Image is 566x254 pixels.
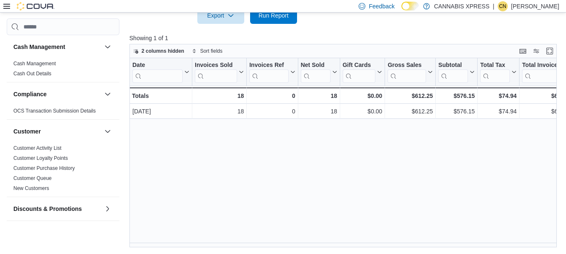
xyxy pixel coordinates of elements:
[13,90,47,99] h3: Compliance
[132,62,183,83] div: Date
[103,42,113,52] button: Cash Management
[129,34,561,42] p: Showing 1 of 1
[493,1,494,11] p: |
[343,107,383,117] div: $0.00
[195,91,244,101] div: 18
[13,156,68,162] a: Customer Loyalty Points
[522,62,566,69] div: Total Invoiced
[13,186,49,192] a: New Customers
[518,46,528,56] button: Keyboard shortcuts
[342,62,375,69] div: Gift Cards
[388,62,433,83] button: Gross Sales
[13,205,82,213] h3: Discounts & Promotions
[13,90,101,99] button: Compliance
[130,46,188,56] button: 2 columns hidden
[13,128,41,136] h3: Customer
[249,62,295,83] button: Invoices Ref
[300,62,337,83] button: Net Sold
[189,46,226,56] button: Sort fields
[531,46,541,56] button: Display options
[438,62,468,83] div: Subtotal
[301,107,337,117] div: 18
[545,46,555,56] button: Enter fullscreen
[132,107,189,117] div: [DATE]
[7,144,119,197] div: Customer
[388,91,433,101] div: $612.25
[13,185,49,192] span: New Customers
[480,91,517,101] div: $74.94
[132,91,189,101] div: Totals
[197,7,244,24] button: Export
[103,90,113,100] button: Compliance
[480,62,517,83] button: Total Tax
[142,48,184,54] span: 2 columns hidden
[132,62,189,83] button: Date
[132,62,183,69] div: Date
[249,62,288,69] div: Invoices Ref
[13,43,65,51] h3: Cash Management
[13,108,96,115] span: OCS Transaction Submission Details
[250,7,297,24] button: Run Report
[388,62,426,83] div: Gross Sales
[13,155,68,162] span: Customer Loyalty Points
[249,62,288,83] div: Invoices Ref
[438,91,475,101] div: $576.15
[13,61,56,67] a: Cash Management
[369,2,394,10] span: Feedback
[438,62,475,83] button: Subtotal
[498,1,508,11] div: Carole Nicholas
[103,127,113,137] button: Customer
[13,165,75,172] span: Customer Purchase History
[195,107,244,117] div: 18
[103,204,113,214] button: Discounts & Promotions
[13,146,62,151] a: Customer Activity List
[342,91,382,101] div: $0.00
[300,62,330,69] div: Net Sold
[202,7,239,24] span: Export
[388,62,426,69] div: Gross Sales
[388,107,433,117] div: $612.25
[511,1,559,11] p: [PERSON_NAME]
[342,62,375,83] div: Gift Card Sales
[195,62,237,69] div: Invoices Sold
[13,145,62,152] span: Customer Activity List
[499,1,506,11] span: CN
[13,43,101,51] button: Cash Management
[17,2,54,10] img: Cova
[401,2,419,10] input: Dark Mode
[13,71,52,77] a: Cash Out Details
[249,91,295,101] div: 0
[200,48,222,54] span: Sort fields
[300,62,330,83] div: Net Sold
[13,176,52,182] a: Customer Queue
[13,128,101,136] button: Customer
[13,205,101,213] button: Discounts & Promotions
[480,62,510,69] div: Total Tax
[13,108,96,114] a: OCS Transaction Submission Details
[13,166,75,172] a: Customer Purchase History
[258,11,289,20] span: Run Report
[438,62,468,69] div: Subtotal
[195,62,237,83] div: Invoices Sold
[7,59,119,82] div: Cash Management
[434,1,489,11] p: CANNABIS XPRESS
[480,107,517,117] div: $74.94
[7,106,119,120] div: Compliance
[300,91,337,101] div: 18
[342,62,382,83] button: Gift Cards
[522,62,566,83] div: Total Invoiced
[480,62,510,83] div: Total Tax
[438,107,475,117] div: $576.15
[249,107,295,117] div: 0
[13,175,52,182] span: Customer Queue
[195,62,244,83] button: Invoices Sold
